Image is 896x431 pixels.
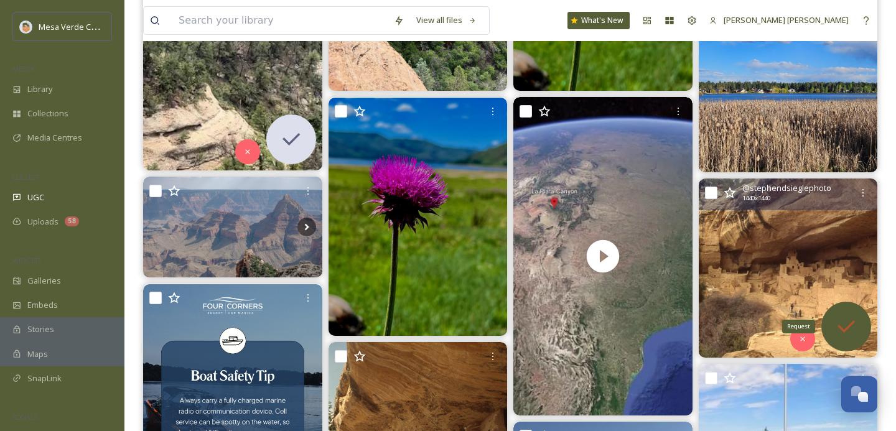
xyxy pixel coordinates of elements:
img: “Beauty is in the eye of the beholder” ~ These words were never more true than when applied to th... [329,98,508,336]
span: UGC [27,192,44,203]
span: SnapLink [27,373,62,384]
div: Request [782,320,815,333]
img: In honor of #npsbirthday here's a few pictures I've taken over the years. #grandcanyon #brycecany... [143,177,322,277]
span: COLLECT [12,172,39,182]
img: Cliff Palace, Mesa Verde National Monument, Colorado. Everything about this site is remarkable - ... [699,178,878,358]
img: thumbnail [513,97,693,415]
div: 58 [65,216,79,226]
span: WIDGETS [12,256,41,265]
span: Galleries [27,275,61,287]
a: View all files [410,8,483,32]
span: SOCIALS [12,412,37,422]
span: @ stephendsieglephoto [742,182,831,194]
span: Media Centres [27,132,82,144]
span: [PERSON_NAME] [PERSON_NAME] [724,14,849,25]
span: Uploads [27,216,58,228]
span: Embeds [27,299,58,311]
span: Library [27,83,52,95]
a: What's New [567,12,630,29]
img: MVC%20SnapSea%20logo%20%281%29.png [20,21,32,33]
video: Okay, friends — it’s time we gave the La Platas their moment. You see them from town, you hike th... [513,97,693,415]
button: Open Chat [841,376,877,412]
span: Mesa Verde Country [39,21,115,32]
span: 1440 x 1440 [742,194,770,203]
span: MEDIA [12,64,34,73]
span: Maps [27,348,48,360]
span: Collections [27,108,68,119]
input: Search your library [172,7,388,34]
span: Stories [27,323,54,335]
a: [PERSON_NAME] [PERSON_NAME] [703,8,855,32]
